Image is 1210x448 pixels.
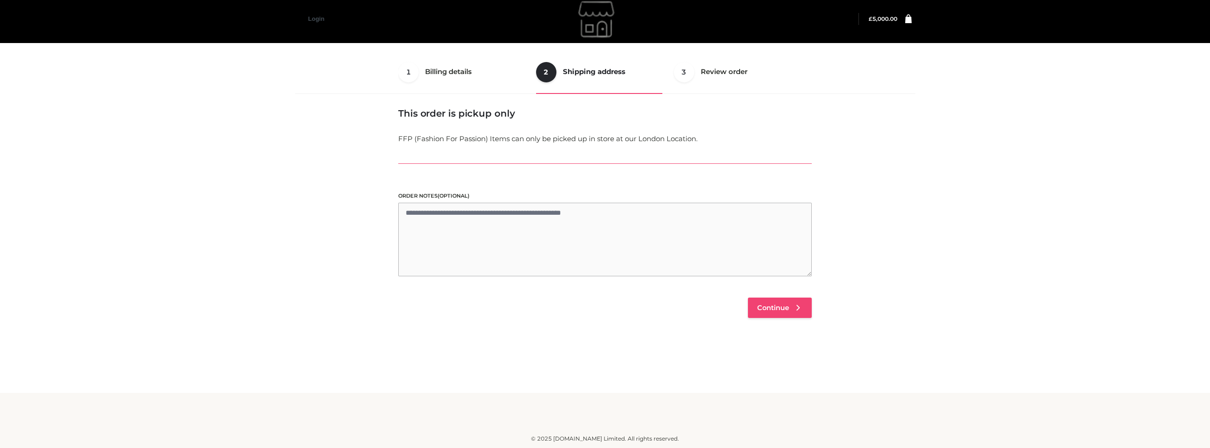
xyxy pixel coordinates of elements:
[869,15,872,22] span: £
[398,328,812,338] h4: Payment Method
[398,386,812,410] p: TEST MODE ENABLED. In test mode, you can use the card number [CREDIT_CARD_NUMBER] with any CVC an...
[398,370,812,382] p: Pay with your credit card via Stripe.
[756,287,798,297] bdi: 5,000.00
[869,15,897,22] a: £5,000.00
[869,15,897,22] bdi: 5,000.00
[756,287,761,297] span: £
[757,304,789,312] span: Continue
[398,108,812,119] h3: This order is pickup only
[398,280,742,305] th: Order Total
[398,133,812,145] p: FFP (Fashion For Passion) Items can only be picked up in store at our London Location.
[748,298,812,318] a: Continue
[398,192,812,200] label: Order notes
[438,193,469,199] span: (optional)
[298,434,912,443] div: © 2025 [DOMAIN_NAME] Limited. All rights reserved.
[308,15,324,22] a: Login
